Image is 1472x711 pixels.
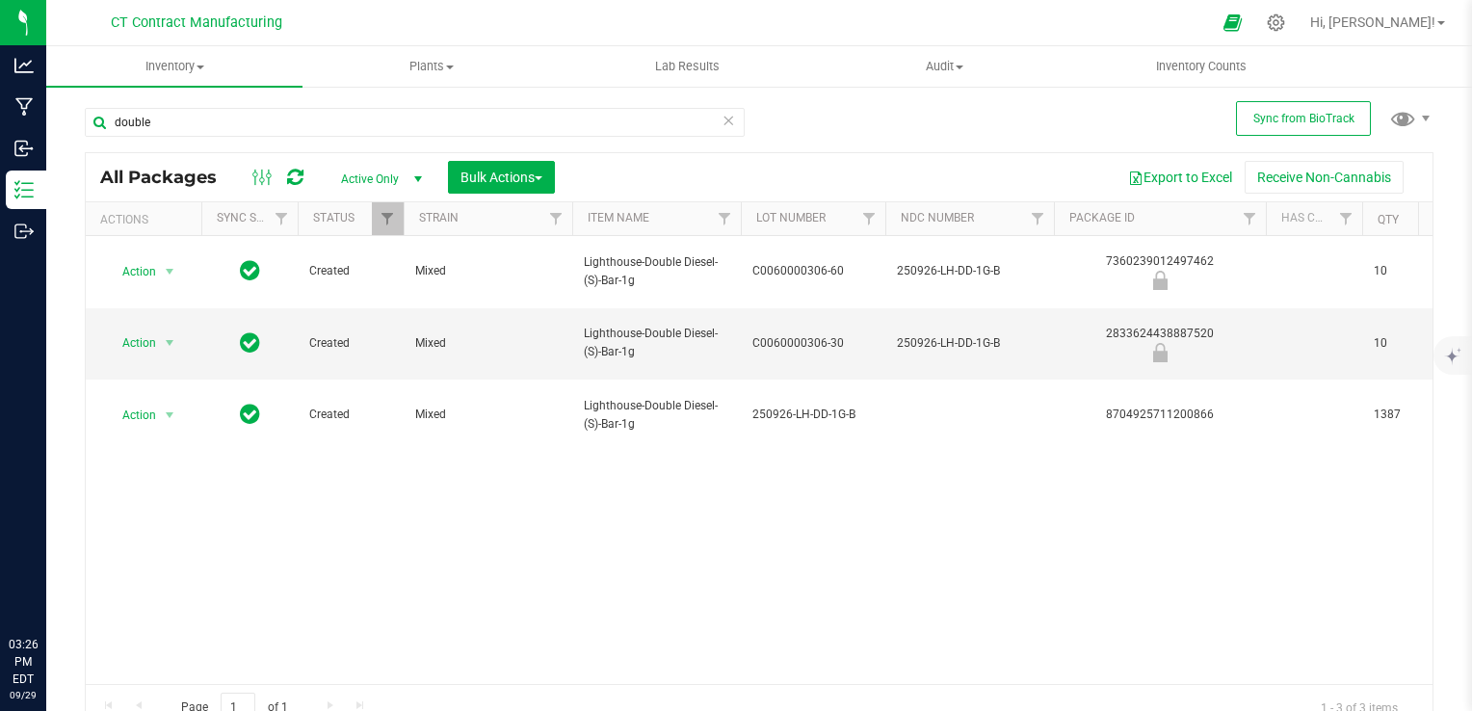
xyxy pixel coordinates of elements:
button: Bulk Actions [448,161,555,194]
a: Filter [1022,202,1054,235]
span: Mixed [415,262,561,280]
a: Qty [1378,213,1399,226]
span: Lighthouse-Double Diesel-(S)-Bar-1g [584,397,729,434]
span: Bulk Actions [460,170,542,185]
p: 03:26 PM EDT [9,636,38,688]
div: 8704925711200866 [1051,406,1269,424]
span: Inventory Counts [1130,58,1273,75]
a: Inventory Counts [1073,46,1329,87]
span: Created [309,334,392,353]
span: Lab Results [629,58,746,75]
span: Action [105,402,157,429]
inline-svg: Manufacturing [14,97,34,117]
a: Filter [266,202,298,235]
div: Actions [100,213,194,226]
span: 10 [1374,262,1447,280]
span: 250926-LH-DD-1G-B [752,406,874,424]
div: Newly Received [1051,271,1269,290]
span: C0060000306-30 [752,334,874,353]
p: 09/29 [9,688,38,702]
span: Action [105,329,157,356]
span: Open Ecommerce Menu [1211,4,1254,41]
span: In Sync [240,329,260,356]
inline-svg: Inventory [14,180,34,199]
span: Mixed [415,406,561,424]
a: Filter [854,202,885,235]
span: Created [309,406,392,424]
a: Filter [709,202,741,235]
span: In Sync [240,401,260,428]
a: Filter [1330,202,1362,235]
a: Inventory [46,46,302,87]
span: 10 [1374,334,1447,353]
div: Newly Received [1051,343,1269,362]
a: Filter [1234,202,1266,235]
a: Lot Number [756,211,826,224]
span: Plants [303,58,558,75]
a: Sync Status [217,211,291,224]
span: Lighthouse-Double Diesel-(S)-Bar-1g [584,253,729,290]
span: Hi, [PERSON_NAME]! [1310,14,1435,30]
span: Created [309,262,392,280]
span: CT Contract Manufacturing [111,14,282,31]
inline-svg: Inbound [14,139,34,158]
a: Filter [372,202,404,235]
a: Audit [816,46,1072,87]
span: 1387 [1374,406,1447,424]
span: Clear [722,108,735,133]
a: Filter [540,202,572,235]
span: Inventory [46,58,302,75]
div: 2833624438887520 [1051,325,1269,362]
input: Search Package ID, Item Name, SKU, Lot or Part Number... [85,108,745,137]
div: 7360239012497462 [1051,252,1269,290]
a: Item Name [588,211,649,224]
span: select [158,402,182,429]
a: Lab Results [560,46,816,87]
span: Mixed [415,334,561,353]
inline-svg: Analytics [14,56,34,75]
button: Sync from BioTrack [1236,101,1371,136]
iframe: Resource center [19,557,77,615]
span: 250926-LH-DD-1G-B [897,334,1042,353]
button: Export to Excel [1116,161,1245,194]
span: select [158,329,182,356]
span: C0060000306-60 [752,262,874,280]
span: Action [105,258,157,285]
a: Plants [302,46,559,87]
inline-svg: Outbound [14,222,34,241]
span: select [158,258,182,285]
a: NDC Number [901,211,974,224]
a: Status [313,211,355,224]
a: Strain [419,211,459,224]
span: Lighthouse-Double Diesel-(S)-Bar-1g [584,325,729,361]
span: Audit [817,58,1071,75]
div: Manage settings [1264,13,1288,32]
a: Package ID [1069,211,1135,224]
button: Receive Non-Cannabis [1245,161,1404,194]
span: In Sync [240,257,260,284]
span: 250926-LH-DD-1G-B [897,262,1042,280]
iframe: Resource center unread badge [57,554,80,577]
span: All Packages [100,167,236,188]
th: Has COA [1266,202,1362,236]
span: Sync from BioTrack [1253,112,1354,125]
